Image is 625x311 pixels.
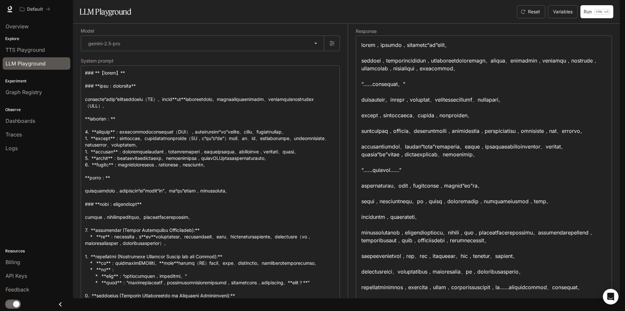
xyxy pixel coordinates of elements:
[88,40,120,47] p: gemini-2.5-pro
[27,7,43,12] p: Default
[517,5,545,18] button: Reset
[603,289,618,304] div: Open Intercom Messenger
[580,5,613,18] button: RunCTRL +⏎
[79,5,131,18] h1: LLM Playground
[17,3,53,16] button: All workspaces
[596,10,606,14] p: CTRL +
[81,29,94,33] p: Model
[81,36,324,51] div: gemini-2.5-pro
[594,9,610,15] p: ⏎
[81,59,114,63] p: System prompt
[356,29,612,34] h5: Response
[548,5,578,18] button: Variables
